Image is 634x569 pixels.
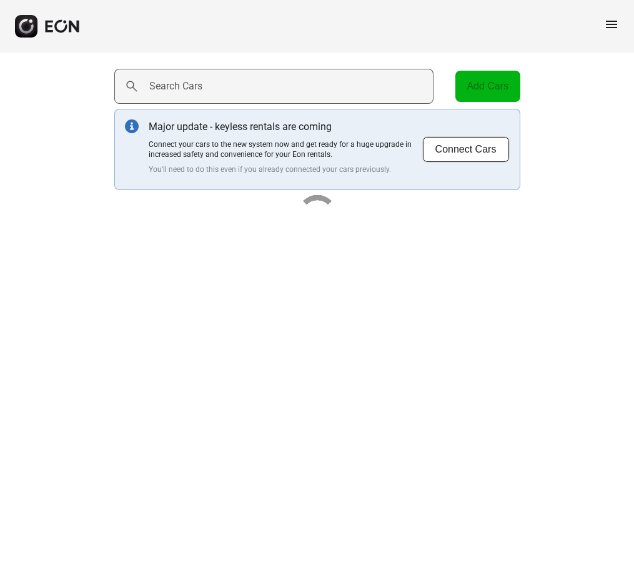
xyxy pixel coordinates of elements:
[149,119,422,134] p: Major update - keyless rentals are coming
[125,119,139,133] img: info
[422,136,510,163] button: Connect Cars
[149,79,202,94] label: Search Cars
[149,164,422,174] p: You'll need to do this even if you already connected your cars previously.
[149,139,422,159] p: Connect your cars to the new system now and get ready for a huge upgrade in increased safety and ...
[604,17,619,32] span: menu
